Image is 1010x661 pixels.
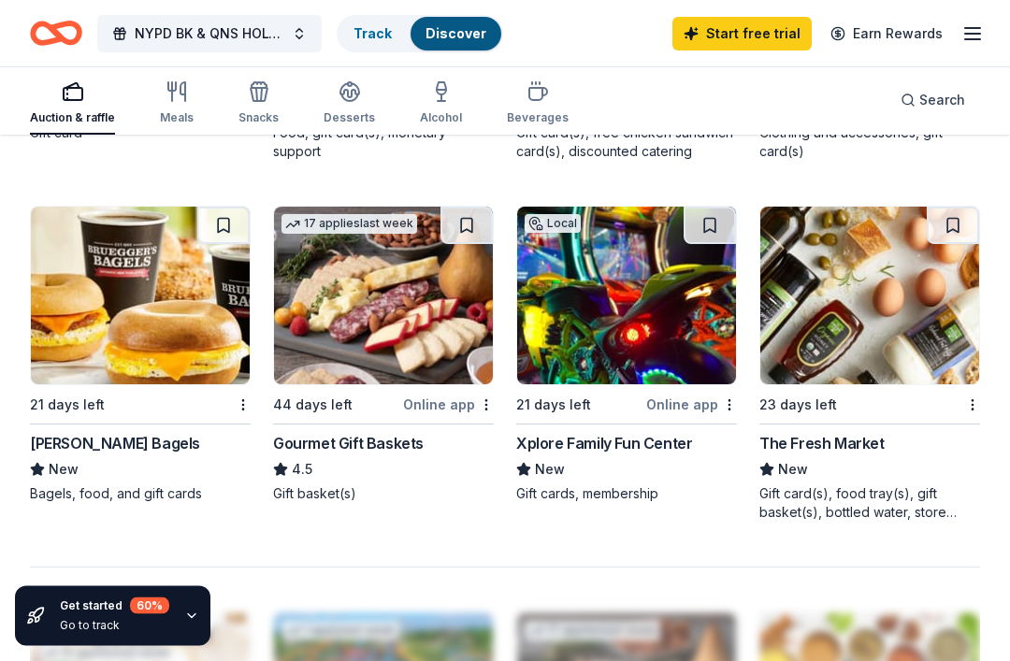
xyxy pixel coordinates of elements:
[353,25,392,41] a: Track
[273,395,353,417] div: 44 days left
[274,208,493,385] img: Image for Gourmet Gift Baskets
[273,433,424,455] div: Gourmet Gift Baskets
[97,15,322,52] button: NYPD BK & QNS HOLY NAME SOCIETY GOLF OUTING
[420,73,462,135] button: Alcohol
[273,207,494,504] a: Image for Gourmet Gift Baskets17 applieslast week44 days leftOnline appGourmet Gift Baskets4.5Gif...
[819,17,954,50] a: Earn Rewards
[759,485,980,523] div: Gift card(s), food tray(s), gift basket(s), bottled water, store item(s)
[160,73,194,135] button: Meals
[516,207,737,504] a: Image for Xplore Family Fun CenterLocal21 days leftOnline appXplore Family Fun CenterNewGift card...
[525,215,581,234] div: Local
[30,207,251,504] a: Image for Bruegger's Bagels21 days left[PERSON_NAME] BagelsNewBagels, food, and gift cards
[516,485,737,504] div: Gift cards, membership
[759,207,980,523] a: Image for The Fresh Market23 days leftThe Fresh MarketNewGift card(s), food tray(s), gift basket(...
[507,110,569,125] div: Beverages
[535,459,565,481] span: New
[273,485,494,504] div: Gift basket(s)
[517,208,736,385] img: Image for Xplore Family Fun Center
[886,81,980,119] button: Search
[337,15,503,52] button: TrackDiscover
[49,459,79,481] span: New
[759,124,980,162] div: Clothing and accessories, gift card(s)
[30,11,82,55] a: Home
[426,25,486,41] a: Discover
[324,110,375,125] div: Desserts
[778,459,808,481] span: New
[507,73,569,135] button: Beverages
[273,124,494,162] div: Food, gift card(s), monetary support
[30,485,251,504] div: Bagels, food, and gift cards
[759,433,885,455] div: The Fresh Market
[238,110,279,125] div: Snacks
[60,597,169,614] div: Get started
[30,110,115,125] div: Auction & raffle
[516,433,692,455] div: Xplore Family Fun Center
[281,215,417,235] div: 17 applies last week
[130,597,169,614] div: 60 %
[760,208,979,385] img: Image for The Fresh Market
[759,395,837,417] div: 23 days left
[31,208,250,385] img: Image for Bruegger's Bagels
[30,73,115,135] button: Auction & raffle
[292,459,312,481] span: 4.5
[135,22,284,45] span: NYPD BK & QNS HOLY NAME SOCIETY GOLF OUTING
[30,395,105,417] div: 21 days left
[160,110,194,125] div: Meals
[646,394,737,417] div: Online app
[324,73,375,135] button: Desserts
[403,394,494,417] div: Online app
[919,89,965,111] span: Search
[238,73,279,135] button: Snacks
[516,395,591,417] div: 21 days left
[516,124,737,162] div: Gift card(s), free chicken sandwich card(s), discounted catering
[420,110,462,125] div: Alcohol
[672,17,812,50] a: Start free trial
[30,433,200,455] div: [PERSON_NAME] Bagels
[60,618,169,633] div: Go to track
